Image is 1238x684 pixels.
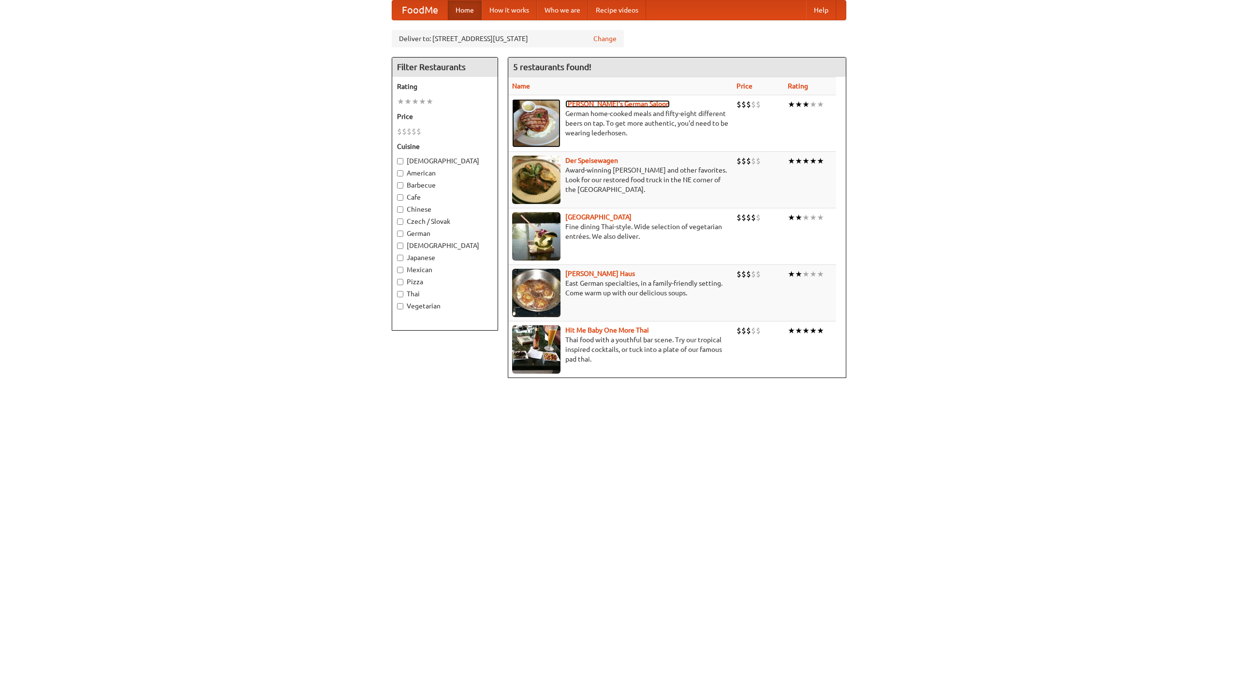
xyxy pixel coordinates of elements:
a: Home [448,0,482,20]
a: Who we are [537,0,588,20]
div: Deliver to: [STREET_ADDRESS][US_STATE] [392,30,624,47]
a: Der Speisewagen [565,157,618,164]
input: Pizza [397,279,403,285]
li: $ [746,269,751,279]
li: $ [746,99,751,110]
li: ★ [817,156,824,166]
li: $ [741,99,746,110]
label: Thai [397,289,493,299]
input: Cafe [397,194,403,201]
a: [PERSON_NAME] Haus [565,270,635,277]
li: ★ [802,99,810,110]
li: $ [756,99,761,110]
input: Vegetarian [397,303,403,309]
li: $ [756,325,761,336]
li: ★ [788,212,795,223]
label: Czech / Slovak [397,217,493,226]
input: Thai [397,291,403,297]
li: $ [737,156,741,166]
li: $ [746,156,751,166]
li: ★ [795,212,802,223]
li: ★ [810,156,817,166]
li: $ [737,212,741,223]
li: $ [746,325,751,336]
a: [GEOGRAPHIC_DATA] [565,213,632,221]
a: Change [593,34,617,44]
h4: Filter Restaurants [392,58,498,77]
li: ★ [404,96,412,107]
label: [DEMOGRAPHIC_DATA] [397,241,493,250]
li: $ [741,325,746,336]
li: ★ [397,96,404,107]
input: Chinese [397,206,403,213]
li: ★ [802,212,810,223]
li: ★ [802,156,810,166]
a: How it works [482,0,537,20]
a: Help [806,0,836,20]
label: Mexican [397,265,493,275]
input: American [397,170,403,176]
li: ★ [788,156,795,166]
li: ★ [426,96,433,107]
li: $ [741,212,746,223]
img: esthers.jpg [512,99,560,147]
li: $ [737,99,741,110]
h5: Cuisine [397,142,493,151]
li: ★ [802,269,810,279]
li: $ [751,212,756,223]
li: ★ [810,325,817,336]
li: ★ [817,99,824,110]
li: $ [407,126,412,137]
label: [DEMOGRAPHIC_DATA] [397,156,493,166]
li: $ [741,156,746,166]
li: $ [416,126,421,137]
input: Japanese [397,255,403,261]
li: $ [397,126,402,137]
li: ★ [817,269,824,279]
li: ★ [788,99,795,110]
li: $ [402,126,407,137]
li: ★ [802,325,810,336]
label: Vegetarian [397,301,493,311]
input: [DEMOGRAPHIC_DATA] [397,158,403,164]
li: $ [756,269,761,279]
li: $ [751,325,756,336]
li: ★ [419,96,426,107]
li: ★ [795,269,802,279]
li: ★ [810,99,817,110]
label: American [397,168,493,178]
li: ★ [817,212,824,223]
li: ★ [795,156,802,166]
li: ★ [412,96,419,107]
a: Recipe videos [588,0,646,20]
p: German home-cooked meals and fifty-eight different beers on tap. To get more authentic, you'd nee... [512,109,729,138]
p: Thai food with a youthful bar scene. Try our tropical inspired cocktails, or tuck into a plate of... [512,335,729,364]
li: $ [746,212,751,223]
p: Fine dining Thai-style. Wide selection of vegetarian entrées. We also deliver. [512,222,729,241]
li: $ [737,269,741,279]
p: Award-winning [PERSON_NAME] and other favorites. Look for our restored food truck in the NE corne... [512,165,729,194]
li: $ [412,126,416,137]
li: $ [751,156,756,166]
input: [DEMOGRAPHIC_DATA] [397,243,403,249]
input: Czech / Slovak [397,218,403,225]
li: $ [756,212,761,223]
a: [PERSON_NAME]'s German Saloon [565,100,670,108]
label: German [397,229,493,238]
p: East German specialties, in a family-friendly setting. Come warm up with our delicious soups. [512,278,729,298]
li: $ [756,156,761,166]
label: Barbecue [397,180,493,190]
li: $ [737,325,741,336]
label: Chinese [397,204,493,214]
li: ★ [795,99,802,110]
li: ★ [810,269,817,279]
li: ★ [817,325,824,336]
img: satay.jpg [512,212,560,261]
a: Hit Me Baby One More Thai [565,326,649,334]
li: $ [751,269,756,279]
li: ★ [795,325,802,336]
a: Rating [788,82,808,90]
